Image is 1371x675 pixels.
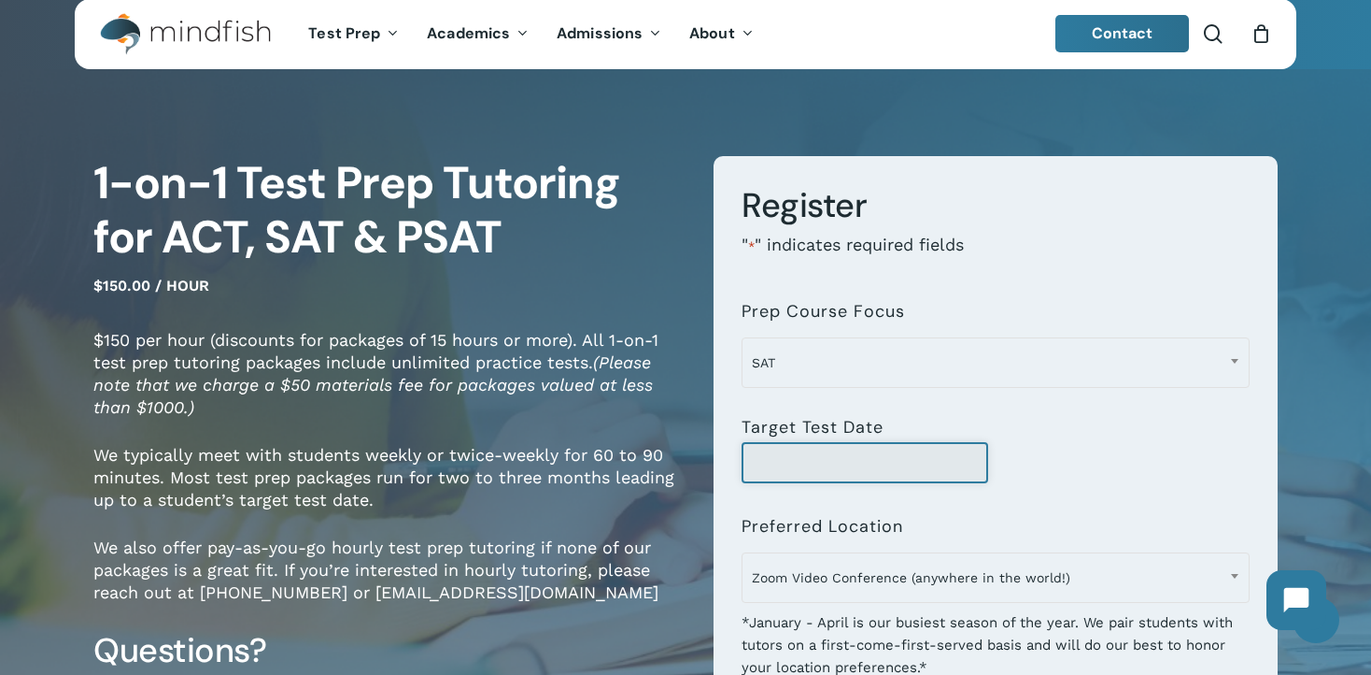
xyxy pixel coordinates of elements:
h3: Questions? [93,629,685,672]
a: Academics [413,26,543,42]
span: $150.00 / hour [93,277,209,294]
a: Admissions [543,26,675,42]
label: Preferred Location [742,517,903,536]
h3: Register [742,184,1250,227]
span: SAT [742,343,1249,382]
label: Target Test Date [742,418,883,437]
a: Cart [1251,23,1271,44]
span: Test Prep [308,23,380,43]
iframe: Chatbot [1248,552,1345,649]
span: About [689,23,735,43]
p: We also offer pay-as-you-go hourly test prep tutoring if none of our packages is a great fit. If ... [93,537,685,629]
span: Admissions [557,23,643,43]
p: $150 per hour (discounts for packages of 15 hours or more). All 1-on-1 test prep tutoring package... [93,329,685,444]
span: Zoom Video Conference (anywhere in the world!) [742,553,1250,603]
span: Contact [1092,23,1153,43]
span: Zoom Video Conference (anywhere in the world!) [742,558,1249,597]
a: Test Prep [294,26,413,42]
a: Contact [1055,15,1190,52]
p: " " indicates required fields [742,234,1250,283]
span: SAT [742,337,1250,388]
p: We typically meet with students weekly or twice-weekly for 60 to 90 minutes. Most test prep packa... [93,444,685,537]
label: Prep Course Focus [742,302,905,321]
em: (Please note that we charge a $50 materials fee for packages valued at less than $1000.) [93,352,653,417]
span: Academics [427,23,510,43]
a: About [675,26,768,42]
h1: 1-on-1 Test Prep Tutoring for ACT, SAT & PSAT [93,156,685,265]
